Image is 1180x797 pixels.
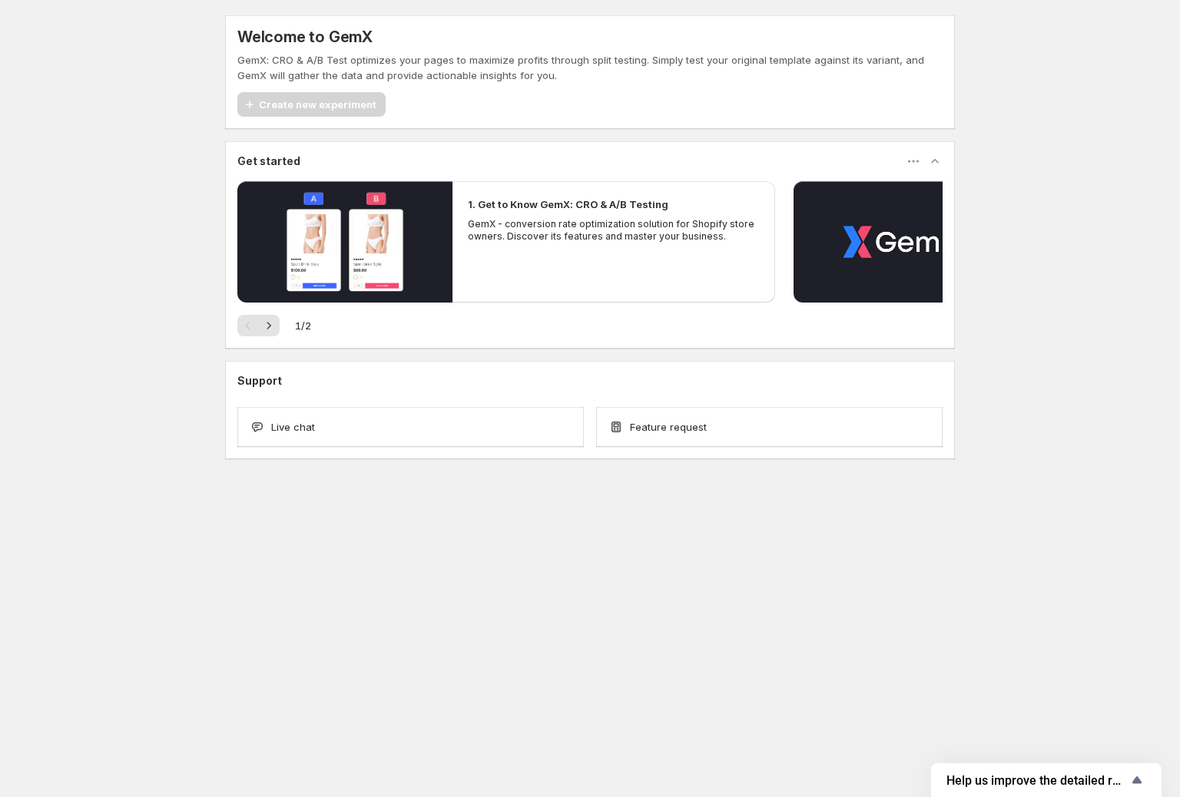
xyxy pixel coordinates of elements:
span: Help us improve the detailed report for A/B campaigns [946,773,1128,788]
p: GemX - conversion rate optimization solution for Shopify store owners. Discover its features and ... [468,218,760,243]
span: Feature request [630,419,707,435]
h3: Support [237,373,282,389]
span: Live chat [271,419,315,435]
h2: 1. Get to Know GemX: CRO & A/B Testing [468,197,668,212]
p: GemX: CRO & A/B Test optimizes your pages to maximize profits through split testing. Simply test ... [237,52,943,83]
span: 1 / 2 [295,318,311,333]
button: Show survey - Help us improve the detailed report for A/B campaigns [946,771,1146,789]
h5: Welcome to GemX [237,28,373,46]
h3: Get started [237,154,300,169]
